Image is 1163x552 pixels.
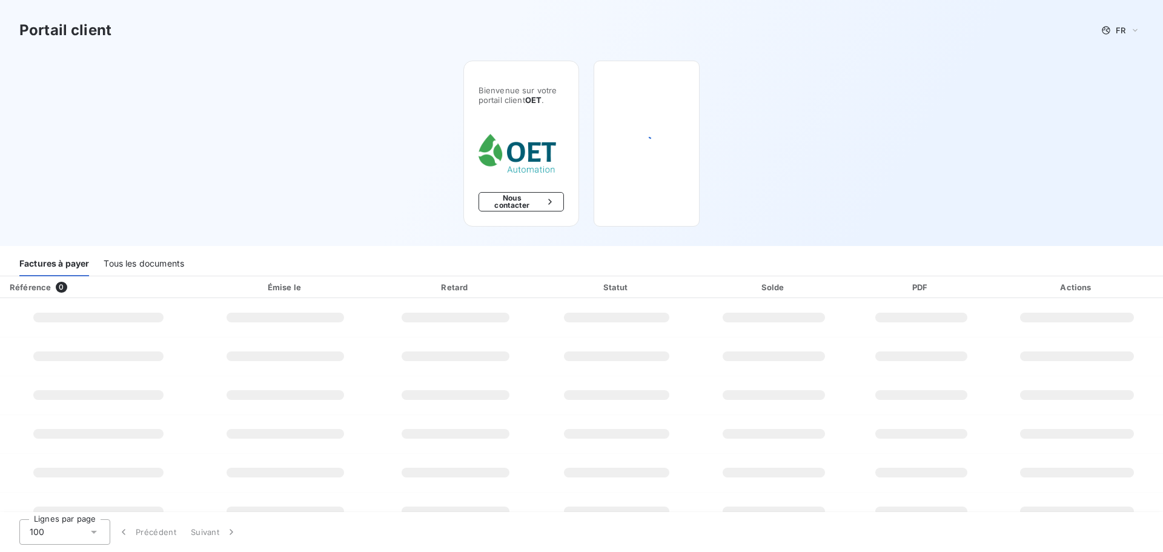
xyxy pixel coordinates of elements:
[479,85,564,105] span: Bienvenue sur votre portail client .
[30,526,44,538] span: 100
[993,281,1161,293] div: Actions
[699,281,849,293] div: Solde
[110,519,184,545] button: Précédent
[525,95,542,105] span: OET
[19,251,89,276] div: Factures à payer
[56,282,67,293] span: 0
[184,519,245,545] button: Suivant
[10,282,51,292] div: Référence
[199,281,372,293] div: Émise le
[104,251,184,276] div: Tous les documents
[479,134,556,173] img: Company logo
[540,281,694,293] div: Statut
[19,19,111,41] h3: Portail client
[1116,25,1125,35] span: FR
[854,281,989,293] div: PDF
[479,192,564,211] button: Nous contacter
[377,281,535,293] div: Retard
